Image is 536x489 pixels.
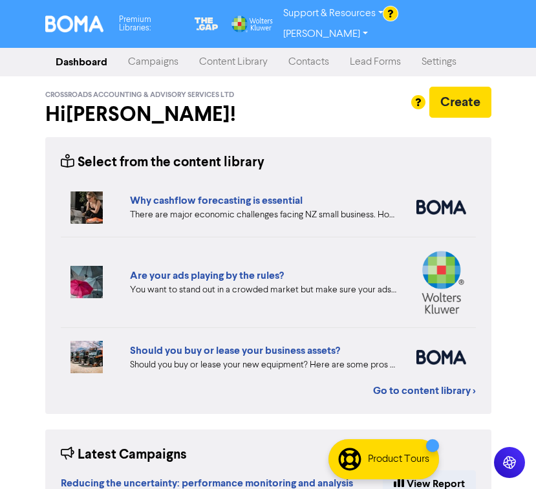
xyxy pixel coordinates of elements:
a: Lead Forms [339,49,411,75]
span: Crossroads Accounting & Advisory Services Ltd [45,91,234,100]
div: Select from the content library [61,153,264,173]
a: Dashboard [45,49,118,75]
a: Reducing the uncertainty: performance monitoring and analysis [61,479,353,489]
a: Why cashflow forecasting is essential [130,194,303,207]
a: [PERSON_NAME] [273,24,378,45]
a: Settings [411,49,467,75]
img: boma [416,200,466,214]
a: Should you buy or lease your business assets? [130,344,340,357]
div: There are major economic challenges facing NZ small business. How can detailed cashflow forecasti... [130,208,397,222]
a: Go to content library > [373,383,476,398]
img: boma_accounting [416,350,466,364]
div: Should you buy or lease your new equipment? Here are some pros and cons of each. We also can revi... [130,358,397,372]
a: Content Library [189,49,278,75]
div: Latest Campaigns [61,445,187,465]
a: Contacts [278,49,339,75]
a: Support & Resources [273,3,394,24]
img: Wolters Kluwer [230,16,273,32]
img: BOMA Logo [45,16,103,32]
button: Create [429,87,491,118]
img: The Gap [193,16,220,32]
span: Premium Libraries: [119,16,182,32]
iframe: Chat Widget [471,427,536,489]
a: Are your ads playing by the rules? [130,269,284,282]
a: Campaigns [118,49,189,75]
h2: Hi [PERSON_NAME] ! [45,102,259,127]
img: wolters_kluwer [416,250,466,315]
div: You want to stand out in a crowded market but make sure your ads are compliant with the rules. Fi... [130,283,397,297]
